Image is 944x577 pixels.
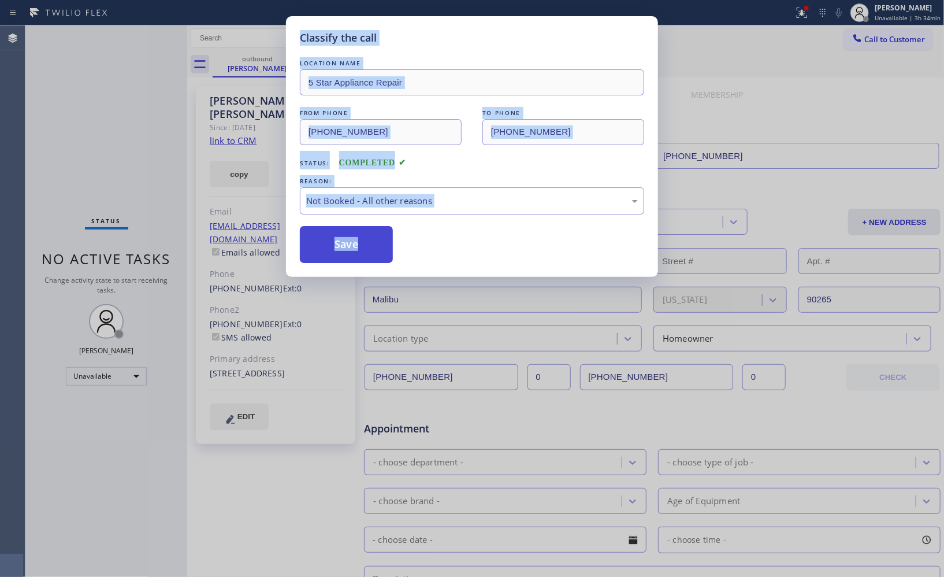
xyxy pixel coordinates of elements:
[300,57,644,69] div: LOCATION NAME
[306,194,638,208] div: Not Booked - All other reasons
[300,159,330,167] span: Status:
[482,107,644,119] div: TO PHONE
[300,30,377,46] h5: Classify the call
[300,226,393,263] button: Save
[300,119,462,145] input: From phone
[300,107,462,119] div: FROM PHONE
[482,119,644,145] input: To phone
[339,158,406,167] span: COMPLETED
[300,175,644,187] div: REASON:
